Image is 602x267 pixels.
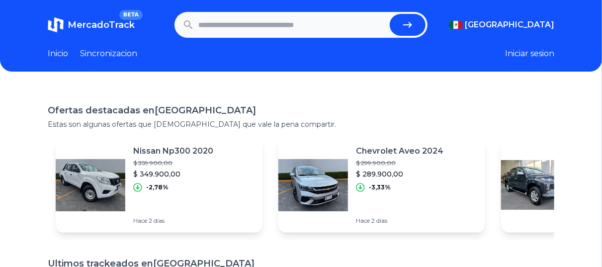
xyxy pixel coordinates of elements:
img: Featured image [501,150,571,220]
button: Iniciar sesion [505,48,554,60]
a: MercadoTrackBETA [48,17,135,33]
p: $ 289.900,00 [356,169,443,179]
span: MercadoTrack [68,19,135,30]
p: Nissan Np300 2020 [133,145,213,157]
img: Featured image [56,150,125,220]
button: [GEOGRAPHIC_DATA] [449,19,554,31]
img: Mexico [449,21,463,29]
h1: Ofertas destacadas en [GEOGRAPHIC_DATA] [48,103,554,117]
span: BETA [119,10,143,20]
span: [GEOGRAPHIC_DATA] [465,19,554,31]
p: Chevrolet Aveo 2024 [356,145,443,157]
a: Inicio [48,48,68,60]
a: Featured imageChevrolet Aveo 2024$ 299.900,00$ 289.900,00-3,33%Hace 2 días [278,137,485,233]
p: -3,33% [369,183,391,191]
p: $ 349.900,00 [133,169,213,179]
p: $ 359.900,00 [133,159,213,167]
img: MercadoTrack [48,17,64,33]
a: Sincronizacion [80,48,137,60]
a: Featured imageNissan Np300 2020$ 359.900,00$ 349.900,00-2,78%Hace 2 días [56,137,262,233]
p: Estas son algunas ofertas que [DEMOGRAPHIC_DATA] que vale la pena compartir. [48,119,554,129]
p: Hace 2 días [133,217,213,225]
p: Hace 2 días [356,217,443,225]
img: Featured image [278,150,348,220]
p: $ 299.900,00 [356,159,443,167]
p: -2,78% [146,183,169,191]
